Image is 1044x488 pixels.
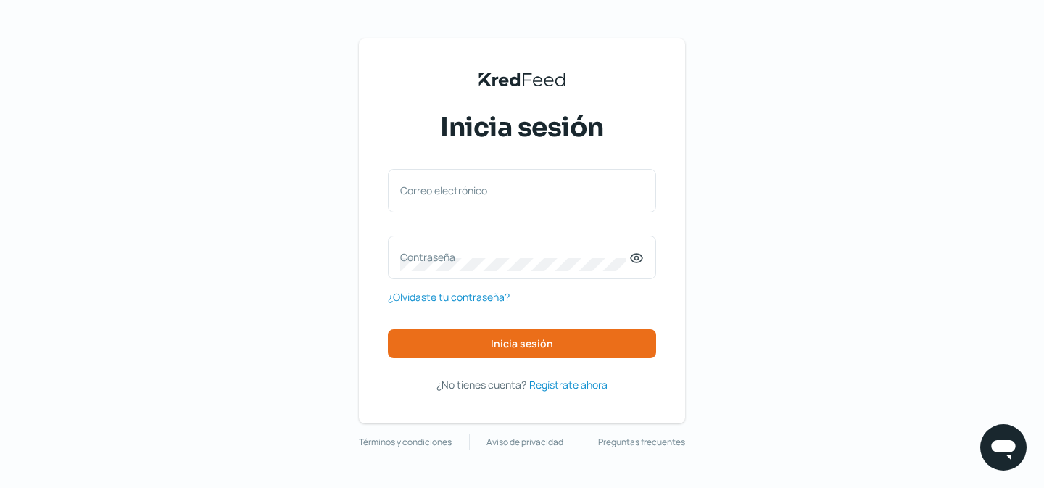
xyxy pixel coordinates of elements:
a: ¿Olvidaste tu contraseña? [388,288,510,306]
span: Inicia sesión [491,339,553,349]
img: chatIcon [989,433,1018,462]
span: ¿No tienes cuenta? [436,378,526,392]
a: Regístrate ahora [529,376,608,394]
label: Contraseña [400,250,629,264]
label: Correo electrónico [400,183,629,197]
a: Términos y condiciones [359,434,452,450]
a: Aviso de privacidad [486,434,563,450]
a: Preguntas frecuentes [598,434,685,450]
button: Inicia sesión [388,329,656,358]
span: Inicia sesión [440,109,604,146]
